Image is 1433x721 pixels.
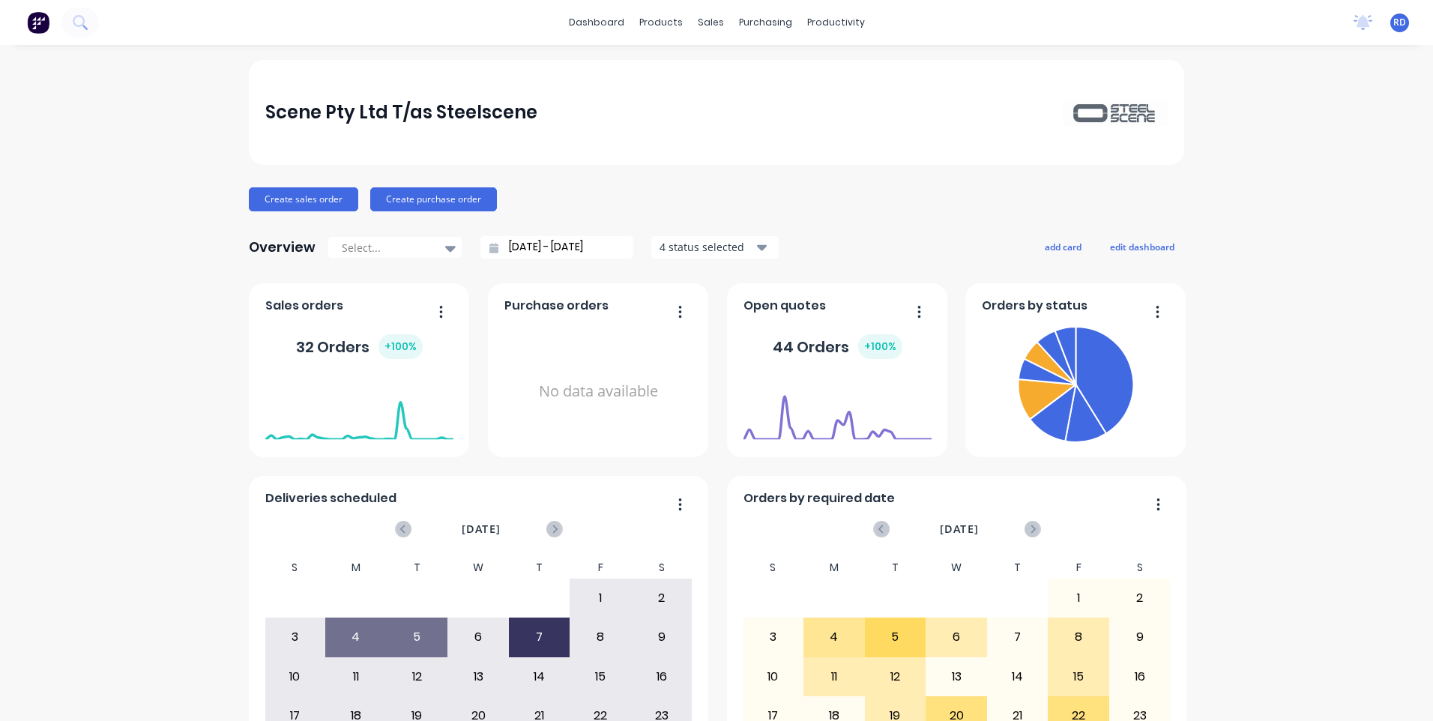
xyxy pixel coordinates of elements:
[858,334,902,359] div: + 100 %
[743,297,826,315] span: Open quotes
[866,658,926,696] div: 12
[448,658,508,696] div: 13
[249,187,358,211] button: Create sales order
[743,658,803,696] div: 10
[325,557,387,579] div: M
[731,11,800,34] div: purchasing
[804,618,864,656] div: 4
[462,521,501,537] span: [DATE]
[651,236,779,259] button: 4 status selected
[570,658,630,696] div: 15
[1048,557,1109,579] div: F
[1110,579,1170,617] div: 2
[570,618,630,656] div: 8
[509,557,570,579] div: T
[865,557,926,579] div: T
[570,579,630,617] div: 1
[387,557,448,579] div: T
[987,557,1049,579] div: T
[743,489,895,507] span: Orders by required date
[804,658,864,696] div: 11
[926,658,986,696] div: 13
[265,557,326,579] div: S
[926,618,986,656] div: 6
[504,297,609,315] span: Purchase orders
[448,618,508,656] div: 6
[1110,658,1170,696] div: 16
[387,618,447,656] div: 5
[378,334,423,359] div: + 100 %
[510,618,570,656] div: 7
[866,618,926,656] div: 5
[296,334,423,359] div: 32 Orders
[803,557,865,579] div: M
[1035,237,1091,256] button: add card
[265,658,325,696] div: 10
[988,658,1048,696] div: 14
[1063,99,1168,125] img: Scene Pty Ltd T/as Steelscene
[982,297,1087,315] span: Orders by status
[632,618,692,656] div: 9
[265,618,325,656] div: 3
[631,557,693,579] div: S
[1049,658,1108,696] div: 15
[265,489,396,507] span: Deliveries scheduled
[926,557,987,579] div: W
[326,618,386,656] div: 4
[690,11,731,34] div: sales
[743,557,804,579] div: S
[447,557,509,579] div: W
[504,321,693,462] div: No data available
[800,11,872,34] div: productivity
[988,618,1048,656] div: 7
[249,232,316,262] div: Overview
[632,658,692,696] div: 16
[570,557,631,579] div: F
[1393,16,1406,29] span: RD
[1049,618,1108,656] div: 8
[1049,579,1108,617] div: 1
[265,297,343,315] span: Sales orders
[510,658,570,696] div: 14
[1110,618,1170,656] div: 9
[370,187,497,211] button: Create purchase order
[660,239,754,255] div: 4 status selected
[632,11,690,34] div: products
[326,658,386,696] div: 11
[632,579,692,617] div: 2
[265,97,537,127] div: Scene Pty Ltd T/as Steelscene
[561,11,632,34] a: dashboard
[1100,237,1184,256] button: edit dashboard
[387,658,447,696] div: 12
[1109,557,1171,579] div: S
[743,618,803,656] div: 3
[773,334,902,359] div: 44 Orders
[27,11,49,34] img: Factory
[940,521,979,537] span: [DATE]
